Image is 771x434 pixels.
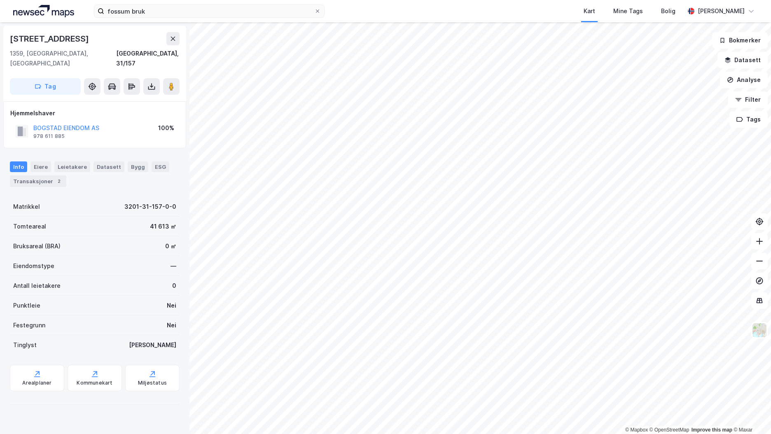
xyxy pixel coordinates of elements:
button: Bokmerker [712,32,768,49]
div: Hjemmelshaver [10,108,179,118]
div: Kart [584,6,595,16]
div: ESG [152,161,169,172]
button: Tags [729,111,768,128]
div: [PERSON_NAME] [129,340,176,350]
button: Analyse [720,72,768,88]
div: — [171,261,176,271]
a: OpenStreetMap [650,427,689,433]
a: Improve this map [692,427,732,433]
div: 0 ㎡ [165,241,176,251]
div: Tinglyst [13,340,37,350]
div: Info [10,161,27,172]
div: Kommunekart [77,380,112,386]
div: Transaksjoner [10,175,66,187]
div: Nei [167,301,176,310]
div: Antall leietakere [13,281,61,291]
div: 1359, [GEOGRAPHIC_DATA], [GEOGRAPHIC_DATA] [10,49,116,68]
div: 3201-31-157-0-0 [124,202,176,212]
div: Eiere [30,161,51,172]
div: [PERSON_NAME] [698,6,745,16]
div: Miljøstatus [138,380,167,386]
div: 41 613 ㎡ [150,222,176,231]
div: Mine Tags [613,6,643,16]
div: Leietakere [54,161,90,172]
div: 0 [172,281,176,291]
iframe: Chat Widget [730,394,771,434]
div: Tomteareal [13,222,46,231]
input: Søk på adresse, matrikkel, gårdeiere, leietakere eller personer [104,5,314,17]
a: Mapbox [625,427,648,433]
button: Datasett [717,52,768,68]
div: Datasett [93,161,124,172]
img: logo.a4113a55bc3d86da70a041830d287a7e.svg [13,5,74,17]
div: Matrikkel [13,202,40,212]
div: Festegrunn [13,320,45,330]
div: 978 611 885 [33,133,65,140]
div: Nei [167,320,176,330]
div: Bolig [661,6,675,16]
div: Arealplaner [22,380,51,386]
img: Z [752,322,767,338]
div: Eiendomstype [13,261,54,271]
button: Filter [728,91,768,108]
button: Tag [10,78,81,95]
div: [GEOGRAPHIC_DATA], 31/157 [116,49,180,68]
div: 2 [55,177,63,185]
div: [STREET_ADDRESS] [10,32,91,45]
div: 100% [158,123,174,133]
div: Bruksareal (BRA) [13,241,61,251]
div: Punktleie [13,301,40,310]
div: Bygg [128,161,148,172]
